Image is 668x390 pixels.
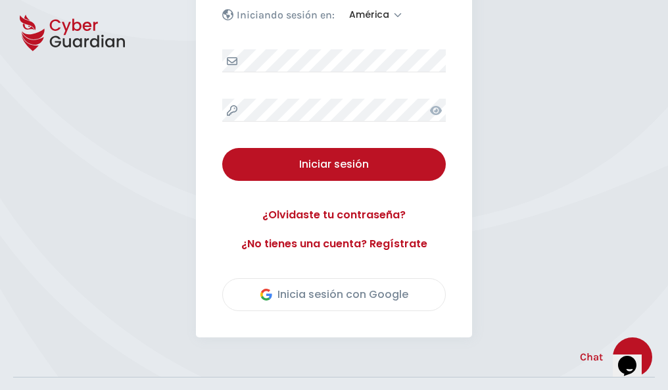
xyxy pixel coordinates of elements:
a: ¿No tienes una cuenta? Regístrate [222,236,446,252]
button: Inicia sesión con Google [222,278,446,311]
button: Iniciar sesión [222,148,446,181]
div: Inicia sesión con Google [260,287,408,303]
span: Chat [580,349,603,365]
div: Iniciar sesión [232,157,436,172]
a: ¿Olvidaste tu contraseña? [222,207,446,223]
iframe: chat widget [613,337,655,377]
